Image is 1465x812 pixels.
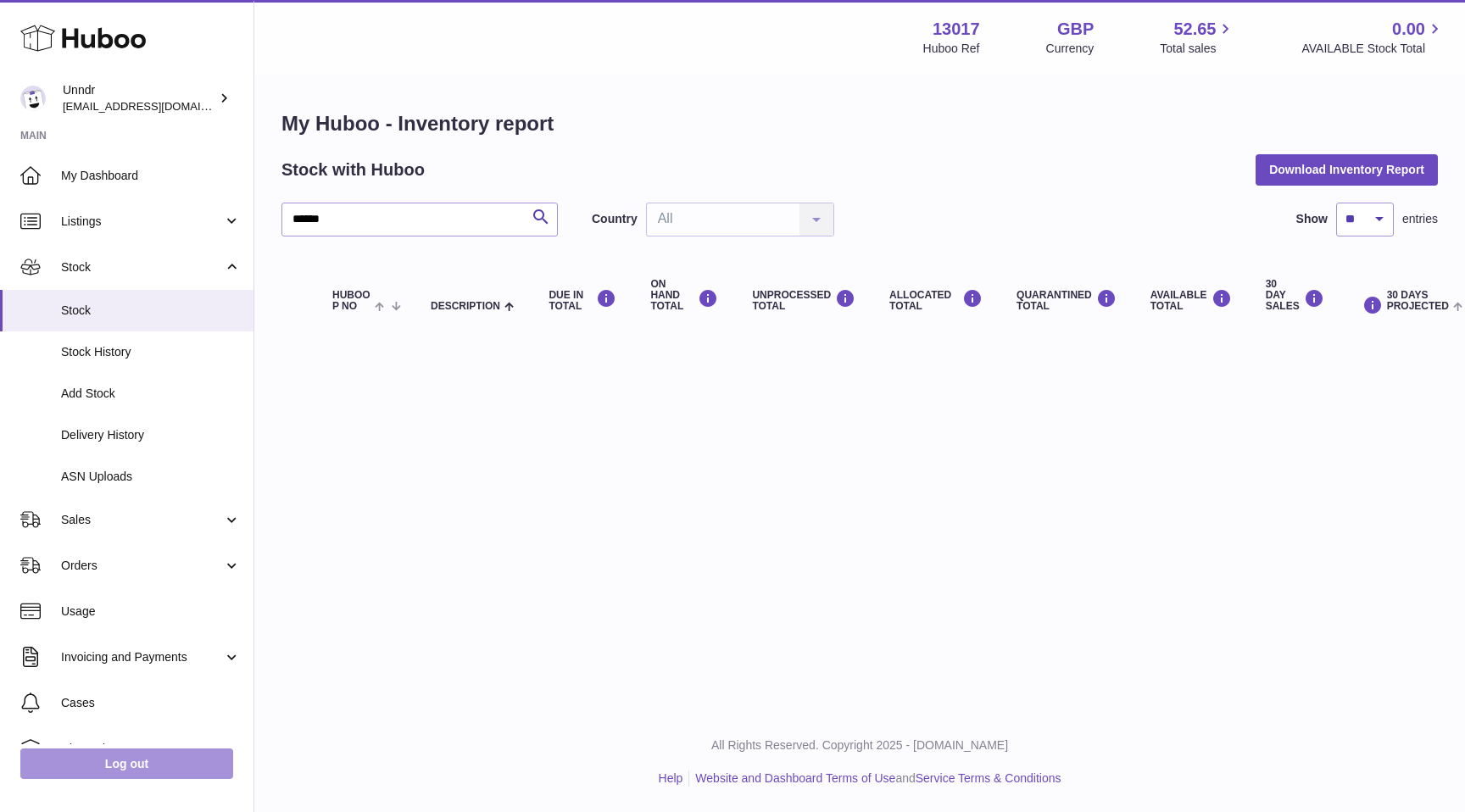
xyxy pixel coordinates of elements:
span: Usage [61,603,241,620]
a: 0.00 AVAILABLE Stock Total [1301,18,1445,57]
span: Delivery History [61,427,241,443]
span: Invoicing and Payments [61,649,223,665]
div: Currency [1046,41,1095,57]
img: sofiapanwar@gmail.com [20,86,46,111]
span: Listings [61,214,223,230]
div: 30 DAY SALES [1266,279,1324,313]
span: Orders [61,558,223,574]
label: Show [1296,211,1328,227]
li: and [689,770,1061,787]
span: AVAILABLE Stock Total [1301,41,1445,57]
a: Help [659,771,683,785]
span: Add Stock [61,386,241,402]
span: entries [1402,211,1438,227]
strong: GBP [1057,18,1094,41]
div: Huboo Ref [923,41,980,57]
strong: 13017 [933,18,980,41]
span: Channels [61,741,241,757]
label: Country [592,211,638,227]
a: Website and Dashboard Terms of Use [695,771,895,785]
h1: My Huboo - Inventory report [281,110,1438,137]
a: 52.65 Total sales [1160,18,1235,57]
span: Stock [61,303,241,319]
div: DUE IN TOTAL [549,289,616,312]
p: All Rights Reserved. Copyright 2025 - [DOMAIN_NAME] [268,737,1451,754]
a: Log out [20,748,233,779]
div: ON HAND Total [650,279,718,313]
div: AVAILABLE Total [1150,289,1232,312]
button: Download Inventory Report [1256,154,1438,185]
h2: Stock with Huboo [281,159,425,181]
span: ASN Uploads [61,469,241,485]
div: QUARANTINED Total [1017,289,1117,312]
span: 52.65 [1173,18,1216,41]
span: 30 DAYS PROJECTED [1387,290,1449,312]
a: Service Terms & Conditions [916,771,1061,785]
div: Unndr [63,82,215,114]
span: Sales [61,512,223,528]
span: Stock History [61,344,241,360]
span: Description [431,301,500,312]
span: Cases [61,695,241,711]
span: 0.00 [1392,18,1425,41]
div: UNPROCESSED Total [752,289,855,312]
span: Huboo P no [332,290,370,312]
span: Stock [61,259,223,275]
span: My Dashboard [61,168,241,184]
div: ALLOCATED Total [889,289,983,312]
span: Total sales [1160,41,1235,57]
span: [EMAIL_ADDRESS][DOMAIN_NAME] [63,99,249,113]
